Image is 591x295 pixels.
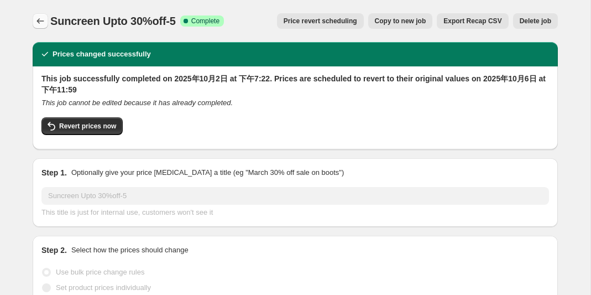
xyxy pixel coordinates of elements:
[71,167,344,178] p: Optionally give your price [MEDICAL_DATA] a title (eg "March 30% off sale on boots")
[520,17,551,25] span: Delete job
[277,13,364,29] button: Price revert scheduling
[41,208,213,216] span: This title is just for internal use, customers won't see it
[41,73,549,95] h2: This job successfully completed on 2025年10月2日 at 下午7:22. Prices are scheduled to revert to their ...
[59,122,116,131] span: Revert prices now
[41,245,67,256] h2: Step 2.
[443,17,501,25] span: Export Recap CSV
[41,117,123,135] button: Revert prices now
[56,283,151,292] span: Set product prices individually
[50,15,176,27] span: Suncreen Upto 30%off-5
[284,17,357,25] span: Price revert scheduling
[191,17,219,25] span: Complete
[437,13,508,29] button: Export Recap CSV
[368,13,433,29] button: Copy to new job
[41,99,233,107] i: This job cannot be edited because it has already completed.
[56,268,144,276] span: Use bulk price change rules
[71,245,189,256] p: Select how the prices should change
[41,167,67,178] h2: Step 1.
[375,17,426,25] span: Copy to new job
[41,187,549,205] input: 30% off holiday sale
[53,49,151,60] h2: Prices changed successfully
[33,13,48,29] button: Price change jobs
[513,13,558,29] button: Delete job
